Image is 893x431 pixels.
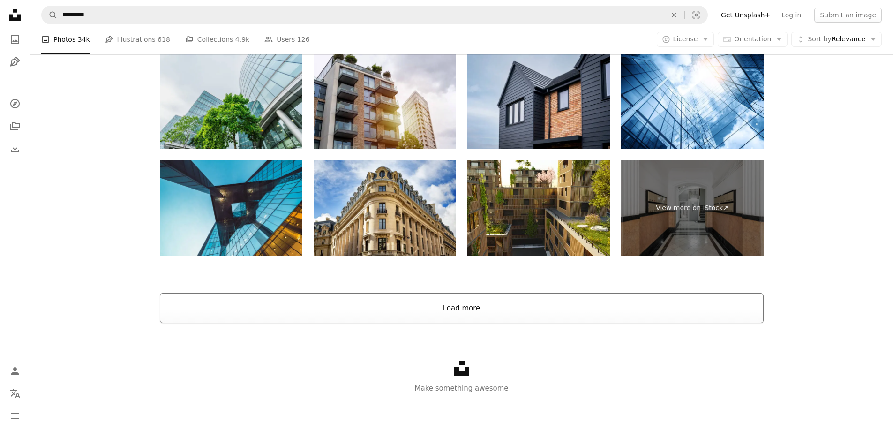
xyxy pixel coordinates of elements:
p: Make something awesome [30,383,893,394]
a: Users 126 [264,24,309,54]
button: Orientation [718,32,788,47]
button: Search Unsplash [42,6,58,24]
img: Business towers and Green leaves, London [160,54,302,150]
a: Collections 4.9k [185,24,249,54]
span: Sort by [808,35,831,43]
span: Relevance [808,35,865,44]
img: Paris architecture [314,160,456,256]
a: Home — Unsplash [6,6,24,26]
a: Log in / Sign up [6,362,24,380]
span: 618 [158,34,170,45]
button: Clear [664,6,684,24]
button: Sort byRelevance [791,32,882,47]
a: Illustrations [6,53,24,71]
a: Collections [6,117,24,136]
span: License [673,35,698,43]
form: Find visuals sitewide [41,6,708,24]
a: Explore [6,94,24,113]
button: Menu [6,407,24,425]
img: Generic new build home in England [467,54,610,150]
a: Get Unsplash+ [715,8,776,23]
img: Modern office building detail, London [160,160,302,256]
button: Submit an image [814,8,882,23]
span: 4.9k [235,34,249,45]
span: Orientation [734,35,771,43]
a: Photos [6,30,24,49]
span: 126 [297,34,310,45]
button: Load more [160,293,764,323]
img: Contemporary Urban Apartments with Rooftop Greenery [314,54,456,150]
button: License [657,32,714,47]
a: Log in [776,8,807,23]
a: Download History [6,139,24,158]
a: View more on iStock↗ [621,160,764,256]
a: Illustrations 618 [105,24,170,54]
button: Language [6,384,24,403]
img: Green buildings [467,160,610,256]
img: view of a contemporary glass skyscraper reflecting the blue sky [621,54,764,150]
button: Visual search [685,6,707,24]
